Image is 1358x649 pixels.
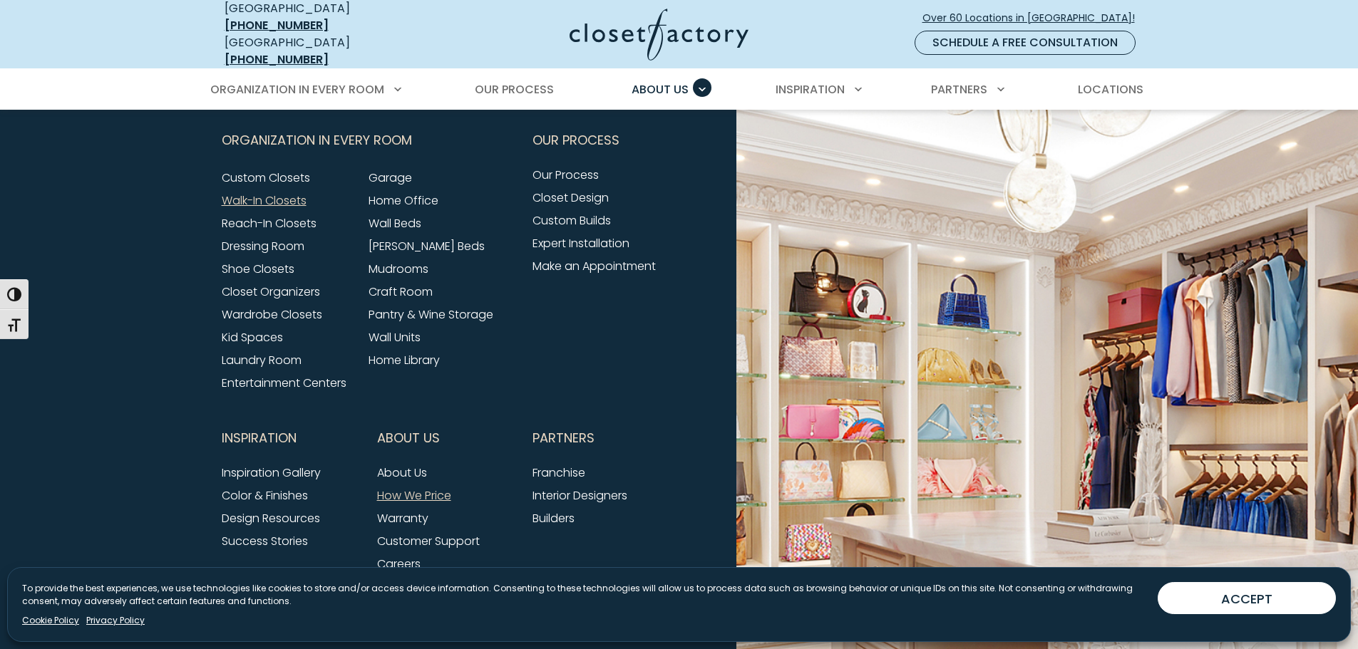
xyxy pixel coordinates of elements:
span: Partners [931,81,987,98]
a: Custom Closets [222,170,310,186]
a: Shoe Closets [222,261,294,277]
button: Footer Subnav Button - Our Process [533,123,671,158]
a: Custom Builds [533,212,611,229]
a: Reach-In Closets [222,215,317,232]
button: ACCEPT [1158,582,1336,614]
a: Builders [533,510,575,526]
a: Pantry & Wine Storage [369,306,493,323]
span: Inspiration [222,420,297,456]
a: Laundry Room [222,352,302,368]
span: Our Process [475,81,554,98]
a: Warranty [377,510,428,526]
a: Home Library [369,352,440,368]
a: Interior Designers [533,487,627,504]
a: Customer Support [377,533,480,549]
a: Wardrobe Closets [222,306,322,323]
a: [PERSON_NAME] Beds [369,238,485,254]
span: About Us [632,81,689,98]
a: [PHONE_NUMBER] [225,51,329,68]
button: Footer Subnav Button - About Us [377,420,515,456]
span: Organization in Every Room [222,123,412,158]
span: Our Process [533,123,619,158]
a: Kid Spaces [222,329,283,346]
a: Closet Design [533,189,609,206]
a: Garage [369,170,412,186]
a: Cookie Policy [22,614,79,627]
a: Inspiration Gallery [222,464,321,481]
a: How We Price [377,487,451,504]
img: Closet Factory Logo [570,9,749,61]
a: Craft Room [369,284,433,300]
a: About Us [377,464,427,481]
a: [PHONE_NUMBER] [225,17,329,33]
a: Our Process [533,167,599,183]
a: Wall Beds [369,215,421,232]
span: About Us [377,420,440,456]
nav: Primary Menu [200,70,1158,110]
a: Closet Organizers [222,284,320,300]
a: Make an Appointment [533,258,656,274]
a: Mudrooms [369,261,428,277]
button: Footer Subnav Button - Organization in Every Room [222,123,515,158]
a: Dressing Room [222,238,304,254]
a: Over 60 Locations in [GEOGRAPHIC_DATA]! [922,6,1147,31]
a: Privacy Policy [86,614,145,627]
a: Franchise [533,464,585,481]
button: Footer Subnav Button - Partners [533,420,671,456]
span: Locations [1078,81,1143,98]
a: Wall Units [369,329,421,346]
a: Home Office [369,192,438,209]
a: Success Stories [222,533,308,549]
span: Over 60 Locations in [GEOGRAPHIC_DATA]! [922,11,1146,26]
span: Organization in Every Room [210,81,384,98]
span: Partners [533,420,595,456]
a: Walk-In Closets [222,192,307,209]
a: Schedule a Free Consultation [915,31,1136,55]
a: Entertainment Centers [222,375,346,391]
p: To provide the best experiences, we use technologies like cookies to store and/or access device i... [22,582,1146,608]
div: [GEOGRAPHIC_DATA] [225,34,431,68]
button: Footer Subnav Button - Inspiration [222,420,360,456]
span: Inspiration [776,81,845,98]
a: Design Resources [222,510,320,526]
a: Careers [377,556,421,572]
a: Color & Finishes [222,487,308,504]
a: Expert Installation [533,235,629,251]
